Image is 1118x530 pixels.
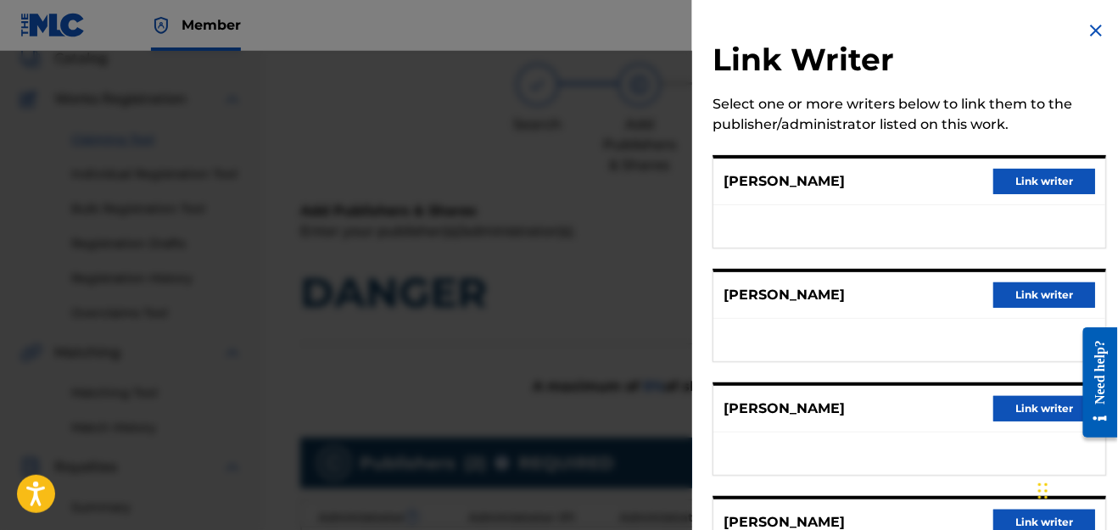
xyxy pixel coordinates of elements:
[724,399,845,419] p: [PERSON_NAME]
[182,15,241,35] span: Member
[1033,449,1118,530] iframe: Chat Widget
[1070,315,1118,451] iframe: Resource Center
[1038,466,1048,516] div: Drag
[993,169,1095,194] button: Link writer
[151,15,171,36] img: Top Rightsholder
[724,285,845,305] p: [PERSON_NAME]
[993,396,1095,421] button: Link writer
[713,41,1106,84] h2: Link Writer
[713,94,1106,135] div: Select one or more writers below to link them to the publisher/administrator listed on this work.
[724,171,845,192] p: [PERSON_NAME]
[20,13,86,37] img: MLC Logo
[993,282,1095,308] button: Link writer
